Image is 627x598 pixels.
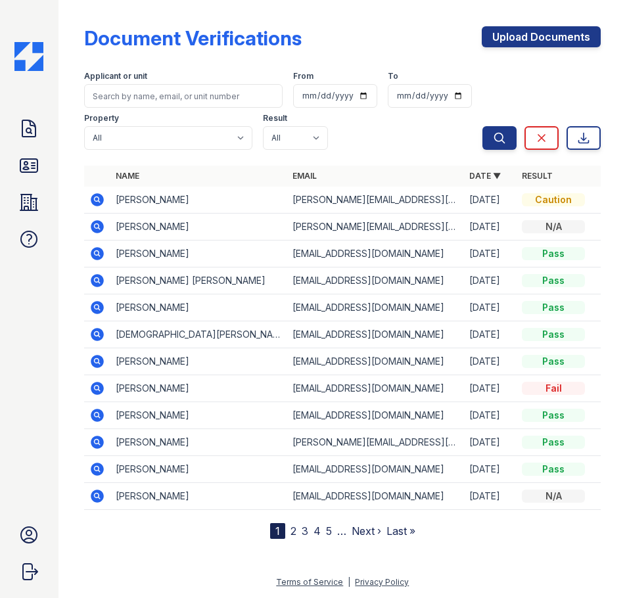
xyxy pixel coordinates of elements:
div: Fail [522,382,585,395]
input: Search by name, email, or unit number [84,84,283,108]
a: Privacy Policy [355,577,409,587]
td: [DATE] [464,483,517,510]
label: From [293,71,313,81]
td: [EMAIL_ADDRESS][DOMAIN_NAME] [287,483,464,510]
td: [PERSON_NAME] [110,187,287,214]
a: 2 [290,524,296,538]
div: Pass [522,301,585,314]
div: Pass [522,328,585,341]
td: [PERSON_NAME] [110,483,287,510]
td: [PERSON_NAME] [110,214,287,241]
td: [DATE] [464,456,517,483]
a: Last » [386,524,415,538]
div: Pass [522,463,585,476]
td: [EMAIL_ADDRESS][DOMAIN_NAME] [287,267,464,294]
td: [DATE] [464,348,517,375]
a: Next › [352,524,381,538]
td: [EMAIL_ADDRESS][DOMAIN_NAME] [287,348,464,375]
span: … [337,523,346,539]
td: [DATE] [464,321,517,348]
a: Name [116,171,139,181]
label: Result [263,113,287,124]
td: [PERSON_NAME] [110,348,287,375]
td: [DATE] [464,187,517,214]
img: CE_Icon_Blue-c292c112584629df590d857e76928e9f676e5b41ef8f769ba2f05ee15b207248.png [14,42,43,71]
td: [EMAIL_ADDRESS][DOMAIN_NAME] [287,375,464,402]
td: [PERSON_NAME] [110,429,287,456]
td: [PERSON_NAME] [110,456,287,483]
label: Applicant or unit [84,71,147,81]
div: 1 [270,523,285,539]
td: [EMAIL_ADDRESS][DOMAIN_NAME] [287,321,464,348]
td: [DATE] [464,402,517,429]
td: [EMAIL_ADDRESS][DOMAIN_NAME] [287,241,464,267]
td: [EMAIL_ADDRESS][DOMAIN_NAME] [287,294,464,321]
td: [DEMOGRAPHIC_DATA][PERSON_NAME] [110,321,287,348]
td: [PERSON_NAME] [110,294,287,321]
label: To [388,71,398,81]
td: [DATE] [464,375,517,402]
a: Terms of Service [276,577,343,587]
td: [DATE] [464,267,517,294]
div: Pass [522,436,585,449]
td: [EMAIL_ADDRESS][DOMAIN_NAME] [287,402,464,429]
a: 3 [302,524,308,538]
div: Pass [522,409,585,422]
div: N/A [522,220,585,233]
td: [PERSON_NAME] [PERSON_NAME] [110,267,287,294]
div: Document Verifications [84,26,302,50]
a: Email [292,171,317,181]
td: [DATE] [464,429,517,456]
td: [PERSON_NAME] [110,402,287,429]
td: [DATE] [464,214,517,241]
div: Caution [522,193,585,206]
td: [DATE] [464,294,517,321]
td: [PERSON_NAME][EMAIL_ADDRESS][DOMAIN_NAME] [287,187,464,214]
td: [DATE] [464,241,517,267]
td: [PERSON_NAME] [110,241,287,267]
td: [PERSON_NAME] [110,375,287,402]
a: Upload Documents [482,26,601,47]
td: [EMAIL_ADDRESS][DOMAIN_NAME] [287,456,464,483]
label: Property [84,113,119,124]
a: Result [522,171,553,181]
td: [PERSON_NAME][EMAIL_ADDRESS][DOMAIN_NAME] [287,214,464,241]
div: | [348,577,350,587]
a: 4 [313,524,321,538]
td: [PERSON_NAME][EMAIL_ADDRESS][PERSON_NAME][DOMAIN_NAME] [287,429,464,456]
div: Pass [522,247,585,260]
div: Pass [522,274,585,287]
a: 5 [326,524,332,538]
div: N/A [522,490,585,503]
a: Date ▼ [469,171,501,181]
div: Pass [522,355,585,368]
